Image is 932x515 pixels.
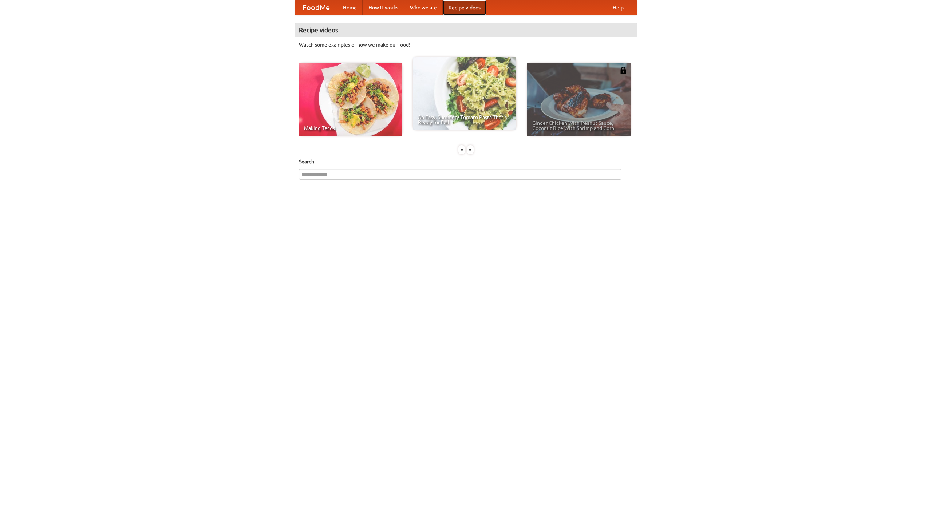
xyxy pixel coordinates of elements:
h5: Search [299,158,633,165]
div: » [467,145,474,154]
a: Recipe videos [443,0,486,15]
h4: Recipe videos [295,23,637,37]
img: 483408.png [620,67,627,74]
a: Home [337,0,363,15]
a: Who we are [404,0,443,15]
p: Watch some examples of how we make our food! [299,41,633,48]
div: « [458,145,465,154]
span: Making Tacos [304,126,397,131]
a: An Easy, Summery Tomato Pasta That's Ready for Fall [413,57,516,130]
a: Making Tacos [299,63,402,136]
a: How it works [363,0,404,15]
a: Help [607,0,629,15]
a: FoodMe [295,0,337,15]
span: An Easy, Summery Tomato Pasta That's Ready for Fall [418,115,511,125]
